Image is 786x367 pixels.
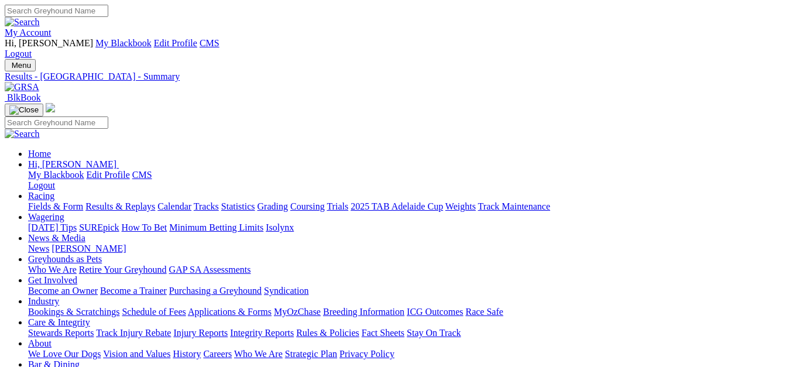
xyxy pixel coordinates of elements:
a: Retire Your Greyhound [79,265,167,275]
a: Vision and Values [103,349,170,359]
a: Hi, [PERSON_NAME] [28,159,119,169]
a: Greyhounds as Pets [28,254,102,264]
button: Toggle navigation [5,59,36,71]
a: GAP SA Assessments [169,265,251,275]
a: Fact Sheets [362,328,404,338]
a: How To Bet [122,222,167,232]
a: Racing [28,191,54,201]
a: News & Media [28,233,85,243]
a: Careers [203,349,232,359]
a: [DATE] Tips [28,222,77,232]
a: Privacy Policy [339,349,394,359]
a: Become an Owner [28,286,98,296]
a: Become a Trainer [100,286,167,296]
a: Track Maintenance [478,201,550,211]
a: Strategic Plan [285,349,337,359]
a: History [173,349,201,359]
a: Statistics [221,201,255,211]
a: Wagering [28,212,64,222]
img: logo-grsa-white.png [46,103,55,112]
input: Search [5,116,108,129]
img: Search [5,17,40,28]
a: Care & Integrity [28,317,90,327]
a: My Blackbook [95,38,152,48]
a: Bookings & Scratchings [28,307,119,317]
a: My Account [5,28,52,37]
a: Isolynx [266,222,294,232]
a: Grading [258,201,288,211]
a: Stewards Reports [28,328,94,338]
div: Care & Integrity [28,328,781,338]
div: Greyhounds as Pets [28,265,781,275]
a: We Love Our Dogs [28,349,101,359]
a: Calendar [157,201,191,211]
div: Hi, [PERSON_NAME] [28,170,781,191]
a: Purchasing a Greyhound [169,286,262,296]
a: Who We Are [28,265,77,275]
span: Menu [12,61,31,70]
div: Racing [28,201,781,212]
a: Stay On Track [407,328,461,338]
span: Hi, [PERSON_NAME] [5,38,93,48]
a: Edit Profile [154,38,197,48]
a: Trials [327,201,348,211]
a: Results - [GEOGRAPHIC_DATA] - Summary [5,71,781,82]
a: Logout [5,49,32,59]
img: Search [5,129,40,139]
input: Search [5,5,108,17]
a: Schedule of Fees [122,307,186,317]
a: Logout [28,180,55,190]
a: Fields & Form [28,201,83,211]
span: Hi, [PERSON_NAME] [28,159,116,169]
a: CMS [200,38,219,48]
a: Results & Replays [85,201,155,211]
button: Toggle navigation [5,104,43,116]
a: Edit Profile [87,170,130,180]
a: Tracks [194,201,219,211]
a: Minimum Betting Limits [169,222,263,232]
div: Wagering [28,222,781,233]
img: Close [9,105,39,115]
a: Home [28,149,51,159]
img: GRSA [5,82,39,92]
div: Get Involved [28,286,781,296]
a: SUREpick [79,222,119,232]
a: [PERSON_NAME] [52,243,126,253]
div: Industry [28,307,781,317]
a: Weights [445,201,476,211]
a: Rules & Policies [296,328,359,338]
a: 2025 TAB Adelaide Cup [351,201,443,211]
a: Breeding Information [323,307,404,317]
a: Get Involved [28,275,77,285]
a: Injury Reports [173,328,228,338]
a: Coursing [290,201,325,211]
a: My Blackbook [28,170,84,180]
a: Industry [28,296,59,306]
a: Track Injury Rebate [96,328,171,338]
a: Applications & Forms [188,307,272,317]
div: About [28,349,781,359]
a: CMS [132,170,152,180]
span: BlkBook [7,92,41,102]
div: News & Media [28,243,781,254]
div: My Account [5,38,781,59]
a: Race Safe [465,307,503,317]
a: BlkBook [5,92,41,102]
a: Who We Are [234,349,283,359]
a: News [28,243,49,253]
a: Syndication [264,286,308,296]
a: MyOzChase [274,307,321,317]
a: Integrity Reports [230,328,294,338]
a: ICG Outcomes [407,307,463,317]
a: About [28,338,52,348]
